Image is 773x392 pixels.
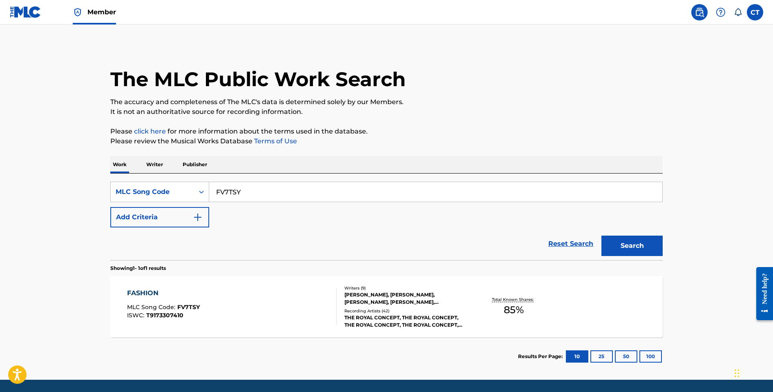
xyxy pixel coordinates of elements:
span: T9173307410 [146,312,183,319]
div: User Menu [747,4,763,20]
p: Total Known Shares: [492,296,536,303]
div: FASHION [127,288,200,298]
p: Work [110,156,129,173]
span: ISWC : [127,312,146,319]
button: 10 [566,350,588,363]
div: Writers ( 9 ) [344,285,468,291]
p: Please for more information about the terms used in the database. [110,127,663,136]
div: THE ROYAL CONCEPT, THE ROYAL CONCEPT, THE ROYAL CONCEPT, THE ROYAL CONCEPT, THE ROYAL CONCEPT [344,314,468,329]
span: Member [87,7,116,17]
p: Please review the Musical Works Database [110,136,663,146]
iframe: Resource Center [750,261,773,327]
div: Notifications [734,8,742,16]
button: Search [601,236,663,256]
img: MLC Logo [10,6,41,18]
img: help [716,7,726,17]
p: Publisher [180,156,210,173]
div: Help [713,4,729,20]
button: Add Criteria [110,207,209,227]
a: Terms of Use [252,137,297,145]
p: It is not an authoritative source for recording information. [110,107,663,117]
div: Drag [735,361,739,385]
form: Search Form [110,182,663,260]
a: Reset Search [544,235,597,253]
div: MLC Song Code [116,187,189,197]
button: 50 [615,350,637,363]
p: Showing 1 - 1 of 1 results [110,265,166,272]
span: 85 % [504,303,524,317]
p: Results Per Page: [518,353,565,360]
iframe: Chat Widget [732,353,773,392]
span: FV7TSY [177,303,200,311]
button: 100 [639,350,662,363]
div: Recording Artists ( 42 ) [344,308,468,314]
div: [PERSON_NAME], [PERSON_NAME], [PERSON_NAME], [PERSON_NAME], [PERSON_NAME] [PERSON_NAME], [PERSON_... [344,291,468,306]
span: MLC Song Code : [127,303,177,311]
button: 25 [590,350,613,363]
p: The accuracy and completeness of The MLC's data is determined solely by our Members. [110,97,663,107]
a: FASHIONMLC Song Code:FV7TSYISWC:T9173307410Writers (9)[PERSON_NAME], [PERSON_NAME], [PERSON_NAME]... [110,276,663,337]
img: search [695,7,704,17]
h1: The MLC Public Work Search [110,67,406,91]
a: Public Search [691,4,708,20]
a: click here [134,127,166,135]
p: Writer [144,156,165,173]
img: 9d2ae6d4665cec9f34b9.svg [193,212,203,222]
img: Top Rightsholder [73,7,83,17]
